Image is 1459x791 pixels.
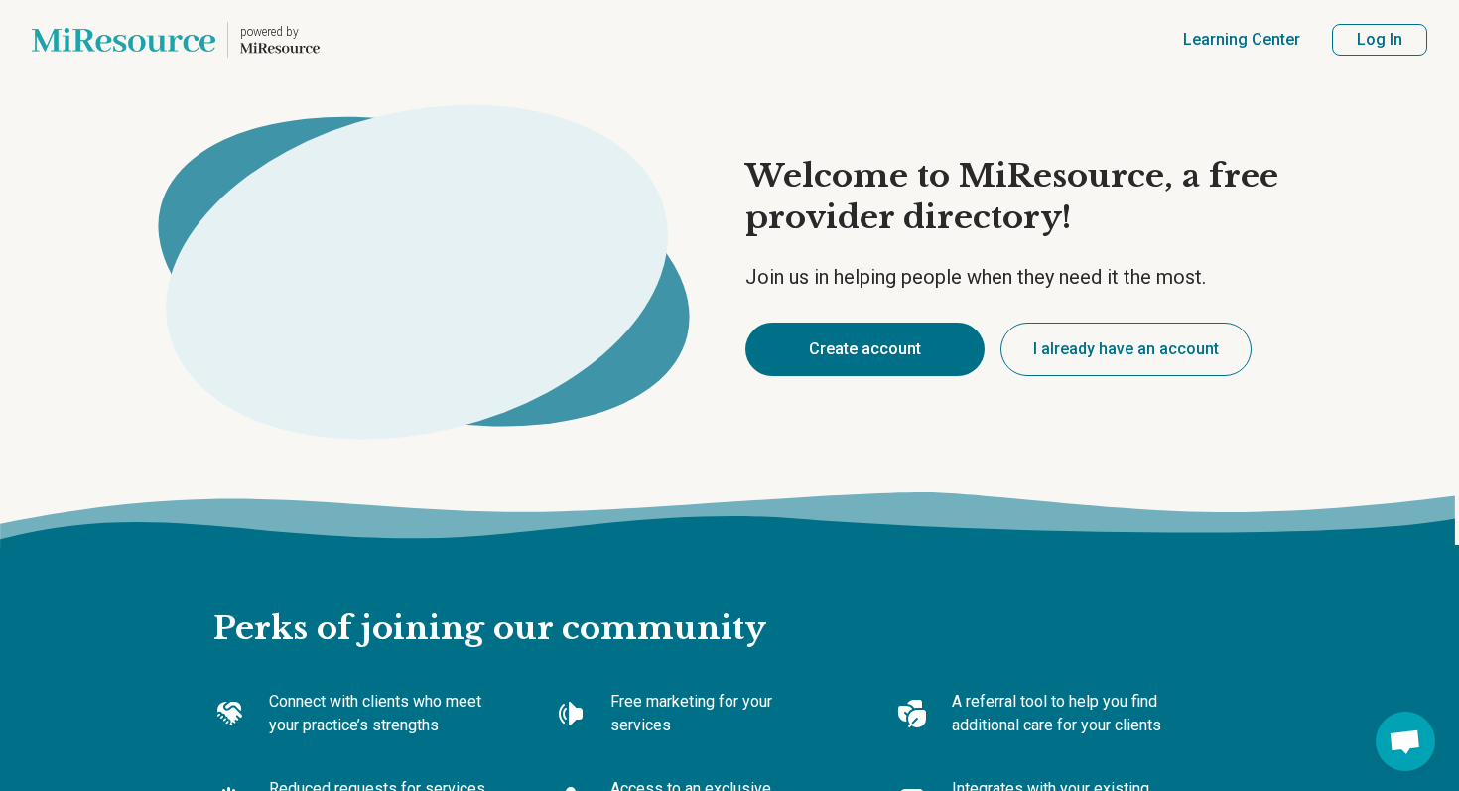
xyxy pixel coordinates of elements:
[745,263,1333,291] p: Join us in helping people when they need it the most.
[745,156,1333,238] h1: Welcome to MiResource, a free provider directory!
[1183,28,1300,52] a: Learning Center
[1332,24,1427,56] button: Log In
[745,323,985,376] button: Create account
[269,690,491,737] p: Connect with clients who meet your practice’s strengths
[240,24,320,40] p: powered by
[1000,323,1252,376] button: I already have an account
[952,690,1174,737] p: A referral tool to help you find additional care for your clients
[1376,712,1435,771] div: Open chat
[610,690,833,737] p: Free marketing for your services
[213,545,1246,650] h2: Perks of joining our community
[32,8,320,71] a: Home page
